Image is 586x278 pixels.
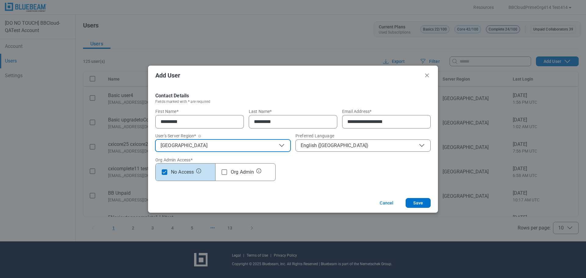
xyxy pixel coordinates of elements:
[155,157,193,162] label: Org Admin Access *
[155,109,179,114] span: First Name*
[155,99,210,104] h3: Fields marked with * are required
[155,139,291,152] button: [GEOGRAPHIC_DATA]
[249,109,272,114] span: Last Name*
[295,133,431,138] label: Preferred Language
[231,169,254,175] span: Org Admin
[222,169,227,175] svg: checkbox
[301,143,368,149] span: English ([GEOGRAPHIC_DATA])
[406,198,431,208] button: Save
[161,143,208,149] span: [GEOGRAPHIC_DATA]
[155,72,421,79] h2: Add User
[342,109,371,114] span: Email Address*
[162,169,167,175] svg: checkbox
[423,72,431,79] button: Close
[372,198,401,208] button: Cancel
[155,133,291,138] label: User's Server Region*
[155,92,189,99] h2: Contact Details
[295,139,431,152] button: English ([GEOGRAPHIC_DATA])
[171,169,194,175] span: No Access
